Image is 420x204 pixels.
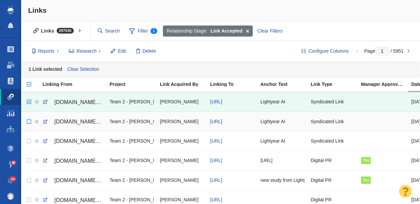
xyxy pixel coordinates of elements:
[160,82,209,87] div: Link Acquired By
[160,99,198,105] span: [PERSON_NAME]
[160,197,198,203] span: [PERSON_NAME]
[298,46,353,57] button: Configure Columns
[308,48,349,55] span: Configure Columns
[43,82,109,87] div: Linking From
[76,48,97,55] span: Research
[210,82,260,87] div: Linking To
[28,66,62,71] strong: 1 Link selected
[43,82,109,88] a: Linking From
[160,177,198,183] span: [PERSON_NAME]
[167,28,207,35] span: Relationship Stage:
[361,82,411,88] a: Manager Approved Link?
[311,118,344,124] span: Syndicated Link
[43,97,104,108] a: [DOMAIN_NAME][URL]
[260,82,310,87] div: Anchor Text
[311,197,332,203] span: Digital PR
[308,92,358,112] td: Syndicated Link
[28,46,63,57] button: Reports
[54,99,111,105] span: [DOMAIN_NAME][URL]
[210,158,222,163] a: [URL]
[361,82,411,87] div: Manager Approved Link?
[157,131,207,151] td: Taylor Tomita
[151,28,157,34] span: 1
[358,151,408,170] td: Yes
[311,138,344,144] span: Syndicated Link
[311,157,332,163] span: Digital PR
[157,92,207,112] td: Taylor Tomita
[157,170,207,190] td: Taylor Tomita
[160,157,198,163] span: [PERSON_NAME]
[28,6,47,14] span: Links
[311,99,344,105] span: Syndicated Link
[110,82,159,87] div: Project
[358,170,408,190] td: Yes
[311,82,360,88] a: Link Type
[157,112,207,131] td: Taylor Tomita
[260,114,305,129] div: Lightyear AI
[65,46,105,57] button: Research
[110,173,154,187] div: Team 2 - [PERSON_NAME] | [PERSON_NAME] | [PERSON_NAME]\Lightyear AI\Lightyear AI - Digital PR - C...
[110,153,154,168] div: Team 2 - [PERSON_NAME] | [PERSON_NAME] | [PERSON_NAME]\Lightyear AI\Lightyear AI - Digital PR - C...
[311,82,360,87] div: Link Type
[54,138,111,144] span: [DOMAIN_NAME][URL]
[125,25,161,38] span: Filter
[160,138,198,144] span: [PERSON_NAME]
[260,153,305,168] div: [URL]
[308,112,358,131] td: Syndicated Link
[110,114,154,129] div: Team 2 - [PERSON_NAME] | [PERSON_NAME] | [PERSON_NAME]\Lightyear AI\Lightyear AI - Digital PR - C...
[38,48,55,55] span: Reports
[9,176,16,182] span: 24
[43,116,104,127] a: [DOMAIN_NAME][URL]
[43,155,104,167] a: [DOMAIN_NAME][URL][US_STATE]
[107,46,130,57] button: Edit
[308,170,358,190] td: Digital PR
[66,64,101,74] a: Clear Selection
[7,193,14,200] img: 4d4450a2c5952a6e56f006464818e682
[308,151,358,170] td: Digital PR
[118,48,126,55] span: Edit
[110,95,154,109] div: Team 2 - [PERSON_NAME] | [PERSON_NAME] | [PERSON_NAME]\Lightyear AI\Lightyear AI - Digital PR - C...
[110,134,154,148] div: Team 2 - [PERSON_NAME] | [PERSON_NAME] | [PERSON_NAME]\Lightyear AI\Lightyear AI - Digital PR - C...
[132,46,160,57] button: Delete
[308,131,358,151] td: Syndicated Link
[210,82,260,88] a: Linking To
[260,82,310,88] a: Anchor Text
[260,134,305,148] div: Lightyear AI
[210,119,222,124] a: [URL]
[210,177,222,183] a: [URL]
[210,99,222,104] a: [URL]
[160,82,209,88] a: Link Acquired By
[260,95,305,109] div: Lightyear AI
[54,197,111,203] span: [DOMAIN_NAME][URL]
[253,25,286,37] div: Clear Filters
[362,178,369,183] span: Yes
[210,138,222,144] a: [URL]
[362,158,369,163] span: Yes
[260,173,305,187] div: new study from Lightyear
[54,177,111,183] span: [DOMAIN_NAME][URL]
[54,119,111,124] span: [DOMAIN_NAME][URL]
[43,175,104,186] a: [DOMAIN_NAME][URL]
[211,28,242,35] strong: Link Accepted
[311,177,332,183] span: Digital PR
[7,6,13,14] img: buzzstream_logo_iconsimple.png
[364,48,404,54] span: Page / 5951
[54,158,141,164] span: [DOMAIN_NAME][URL][US_STATE]
[160,118,198,124] span: [PERSON_NAME]
[95,25,123,37] input: Search
[210,197,222,202] a: [URL]
[157,151,207,170] td: Taylor Tomita
[43,136,104,147] a: [DOMAIN_NAME][URL]
[142,48,156,55] span: Delete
